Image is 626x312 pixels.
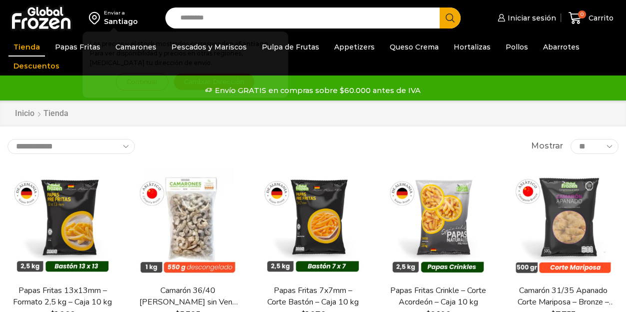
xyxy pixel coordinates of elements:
[43,108,68,118] h1: Tienda
[566,6,616,30] a: 0 Carrito
[385,37,444,56] a: Queso Crema
[495,8,556,28] a: Iniciar sesión
[50,37,105,56] a: Papas Fritas
[173,73,255,90] button: Cambiar Dirección
[578,10,586,18] span: 0
[89,9,104,26] img: address-field-icon.svg
[104,16,138,26] div: Santiago
[116,73,168,90] button: Continuar
[7,139,135,154] select: Pedido de la tienda
[531,140,563,152] span: Mostrar
[238,40,268,47] strong: Santiago
[13,285,112,308] a: Papas Fritas 13x13mm – Formato 2,5 kg – Caja 10 kg
[505,13,556,23] span: Iniciar sesión
[449,37,496,56] a: Hortalizas
[90,39,281,68] p: Los precios y el stock mostrados corresponden a . Para ver disponibilidad y precios en otras regi...
[440,7,461,28] button: Search button
[538,37,585,56] a: Abarrotes
[14,108,35,119] a: Inicio
[8,56,64,75] a: Descuentos
[14,108,68,119] nav: Breadcrumb
[329,37,380,56] a: Appetizers
[514,285,613,308] a: Camarón 31/35 Apanado Corte Mariposa – Bronze – Caja 5 kg
[389,285,488,308] a: Papas Fritas Crinkle – Corte Acordeón – Caja 10 kg
[257,37,324,56] a: Pulpa de Frutas
[501,37,533,56] a: Pollos
[263,285,363,308] a: Papas Fritas 7x7mm – Corte Bastón – Caja 10 kg
[104,9,138,16] div: Enviar a
[8,37,45,56] a: Tienda
[138,285,238,308] a: Camarón 36/40 [PERSON_NAME] sin Vena – Bronze – Caja 10 kg
[586,13,614,23] span: Carrito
